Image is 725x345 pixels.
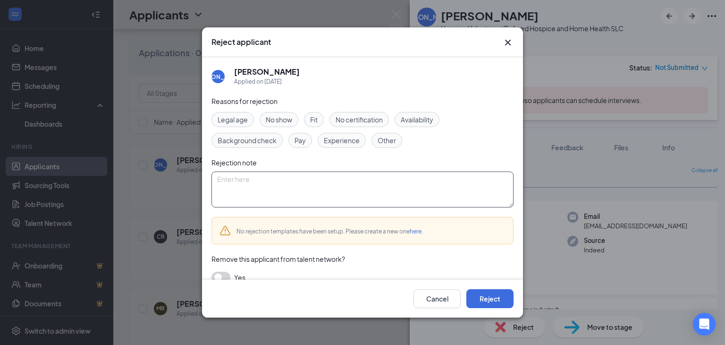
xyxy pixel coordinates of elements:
[211,255,345,263] span: Remove this applicant from talent network?
[211,37,271,47] h3: Reject applicant
[234,77,300,86] div: Applied on [DATE]
[234,67,300,77] h5: [PERSON_NAME]
[218,135,277,146] span: Background check
[295,135,306,146] span: Pay
[324,135,360,146] span: Experience
[219,225,231,236] svg: Warning
[236,228,423,235] span: No rejection templates have been setup. Please create a new one .
[693,313,716,336] div: Open Intercom Messenger
[218,114,248,125] span: Legal age
[310,114,318,125] span: Fit
[211,97,278,105] span: Reasons for rejection
[194,73,243,81] div: [PERSON_NAME]
[266,114,292,125] span: No show
[466,289,514,308] button: Reject
[336,114,383,125] span: No certification
[413,289,461,308] button: Cancel
[211,158,257,167] span: Rejection note
[502,37,514,48] svg: Cross
[401,114,433,125] span: Availability
[410,228,422,235] a: here
[378,135,396,146] span: Other
[234,272,245,283] span: Yes
[502,37,514,48] button: Close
